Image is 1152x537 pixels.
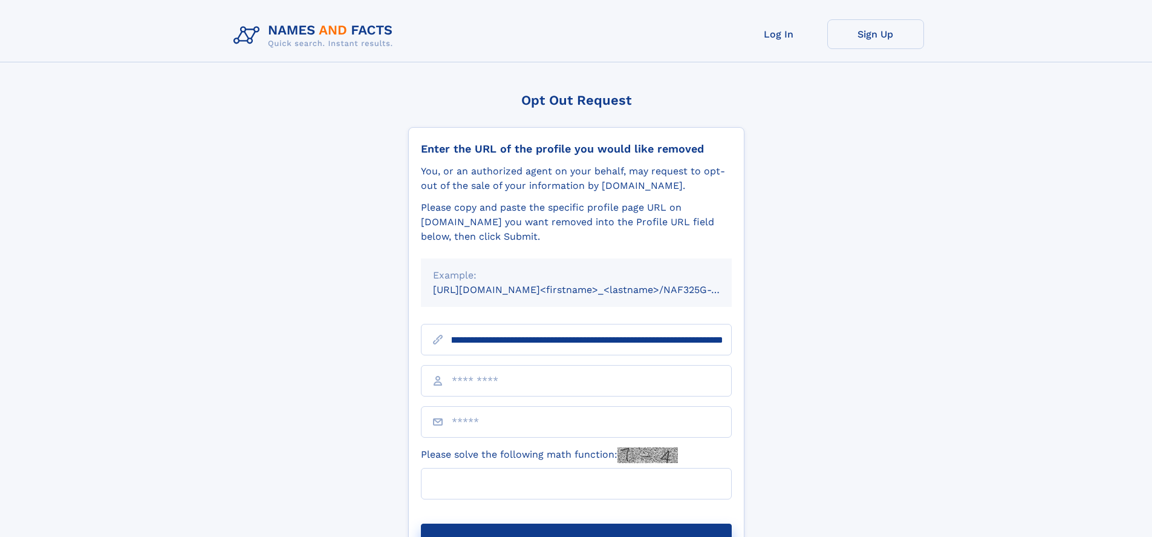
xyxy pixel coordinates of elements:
[731,19,827,49] a: Log In
[433,284,755,295] small: [URL][DOMAIN_NAME]<firstname>_<lastname>/NAF325G-xxxxxxxx
[421,142,732,156] div: Enter the URL of the profile you would like removed
[827,19,924,49] a: Sign Up
[421,447,678,463] label: Please solve the following math function:
[421,164,732,193] div: You, or an authorized agent on your behalf, may request to opt-out of the sale of your informatio...
[229,19,403,52] img: Logo Names and Facts
[421,200,732,244] div: Please copy and paste the specific profile page URL on [DOMAIN_NAME] you want removed into the Pr...
[408,93,744,108] div: Opt Out Request
[433,268,720,283] div: Example:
